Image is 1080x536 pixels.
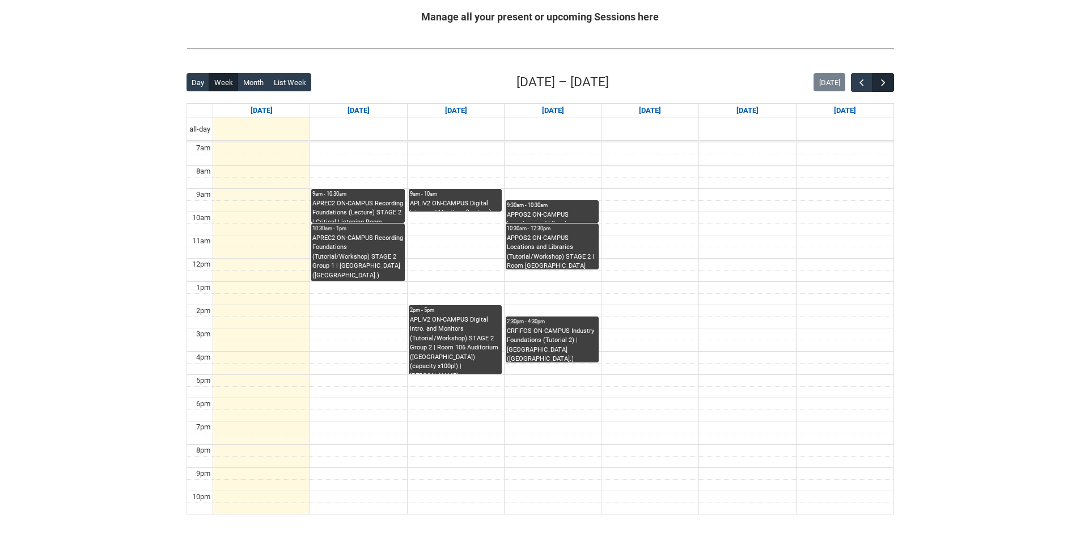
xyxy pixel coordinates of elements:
a: Go to October 15, 2025 [540,104,566,117]
div: 8pm [194,445,213,456]
div: 9pm [194,468,213,479]
div: 10pm [190,491,213,503]
div: 2pm - 5pm [410,306,501,314]
button: Day [187,73,210,91]
div: 7am [194,142,213,154]
div: 4pm [194,352,213,363]
div: 11am [190,235,213,247]
button: List Week [268,73,311,91]
div: 10:30am - 1pm [312,225,403,233]
div: APREC2 ON-CAMPUS Recording Foundations (Lecture) STAGE 2 | Critical Listening Room ([GEOGRAPHIC_D... [312,199,403,223]
div: CRFIFOS ON-CAMPUS Industry Foundations (Tutorial 2) | [GEOGRAPHIC_DATA] ([GEOGRAPHIC_DATA].) (cap... [507,327,598,362]
div: 1pm [194,282,213,293]
div: APLIV2 ON-CAMPUS Digital Intro. and Monitors (Lecture) STAGE 2 | Room 106 Auditorium ([GEOGRAPHIC... [410,199,501,212]
button: Previous Week [851,73,873,92]
div: APPOS2 ON-CAMPUS Locations and Libraries (Lecture) STAGE 2 | [GEOGRAPHIC_DATA] ([GEOGRAPHIC_DATA]... [507,210,598,223]
div: 12pm [190,259,213,270]
button: [DATE] [814,73,845,91]
div: 2:30pm - 4:30pm [507,318,598,326]
div: 10:30am - 12:30pm [507,225,598,233]
div: 3pm [194,328,213,340]
div: APREC2 ON-CAMPUS Recording Foundations (Tutorial/Workshop) STAGE 2 Group 1 | [GEOGRAPHIC_DATA] ([... [312,234,403,281]
div: 6pm [194,398,213,410]
a: Go to October 18, 2025 [832,104,858,117]
button: Week [209,73,238,91]
div: 9am [194,189,213,200]
span: all-day [187,124,213,135]
div: 9:30am - 10:30am [507,201,598,209]
a: Go to October 14, 2025 [443,104,469,117]
div: APPOS2 ON-CAMPUS Locations and Libraries (Tutorial/Workshop) STAGE 2 | Room [GEOGRAPHIC_DATA] ([G... [507,234,598,269]
a: Go to October 17, 2025 [734,104,761,117]
div: 10am [190,212,213,223]
div: APLIV2 ON-CAMPUS Digital Intro. and Monitors (Tutorial/Workshop) STAGE 2 Group 2 | Room 106 Audit... [410,315,501,374]
img: REDU_GREY_LINE [187,43,894,54]
div: 5pm [194,375,213,386]
a: Go to October 16, 2025 [637,104,663,117]
div: 8am [194,166,213,177]
div: 9am - 10am [410,190,501,198]
h2: Manage all your present or upcoming Sessions here [187,9,894,24]
div: 7pm [194,421,213,433]
div: 2pm [194,305,213,316]
a: Go to October 13, 2025 [345,104,372,117]
div: 9am - 10:30am [312,190,403,198]
button: Month [238,73,269,91]
button: Next Week [872,73,893,92]
h2: [DATE] – [DATE] [516,73,609,92]
a: Go to October 12, 2025 [248,104,275,117]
